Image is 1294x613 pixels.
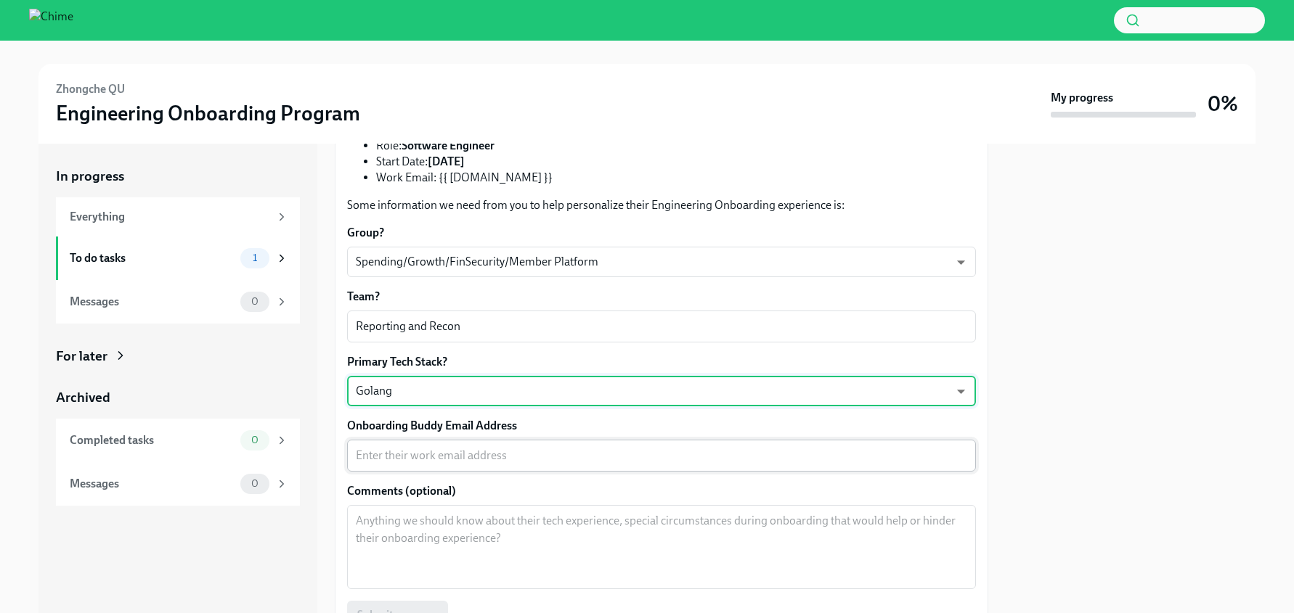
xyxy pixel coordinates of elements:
[56,347,107,366] div: For later
[347,483,976,499] label: Comments (optional)
[1208,91,1238,117] h3: 0%
[243,296,267,307] span: 0
[347,354,976,370] label: Primary Tech Stack?
[347,247,976,277] div: Spending/Growth/FinSecurity/Member Platform
[347,418,976,434] label: Onboarding Buddy Email Address
[244,252,266,263] span: 1
[56,280,300,324] a: Messages0
[56,419,300,462] a: Completed tasks0
[70,476,235,492] div: Messages
[347,376,976,406] div: Golang
[347,225,976,241] label: Group?
[56,100,360,126] h3: Engineering Onboarding Program
[1051,90,1113,106] strong: My progress
[70,294,235,310] div: Messages
[347,197,976,213] p: Some information we need from you to help personalize their Engineering Onboarding experience is:
[56,236,300,280] a: To do tasks1
[56,388,300,407] a: Archived
[70,209,269,225] div: Everything
[56,167,300,186] a: In progress
[29,9,73,32] img: Chime
[376,170,976,186] li: Work Email: {{ [DOMAIN_NAME] }}
[376,154,976,170] li: Start Date:
[402,139,495,152] strong: Software Engineer
[56,197,300,236] a: Everything
[70,250,235,266] div: To do tasks
[243,435,267,445] span: 0
[56,347,300,366] a: For later
[243,478,267,489] span: 0
[56,462,300,506] a: Messages0
[70,432,235,448] div: Completed tasks
[56,81,125,97] h6: Zhongche QU
[356,318,967,335] textarea: Reporting and Recon
[347,289,976,305] label: Team?
[428,155,465,168] strong: [DATE]
[376,138,976,154] li: Role:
